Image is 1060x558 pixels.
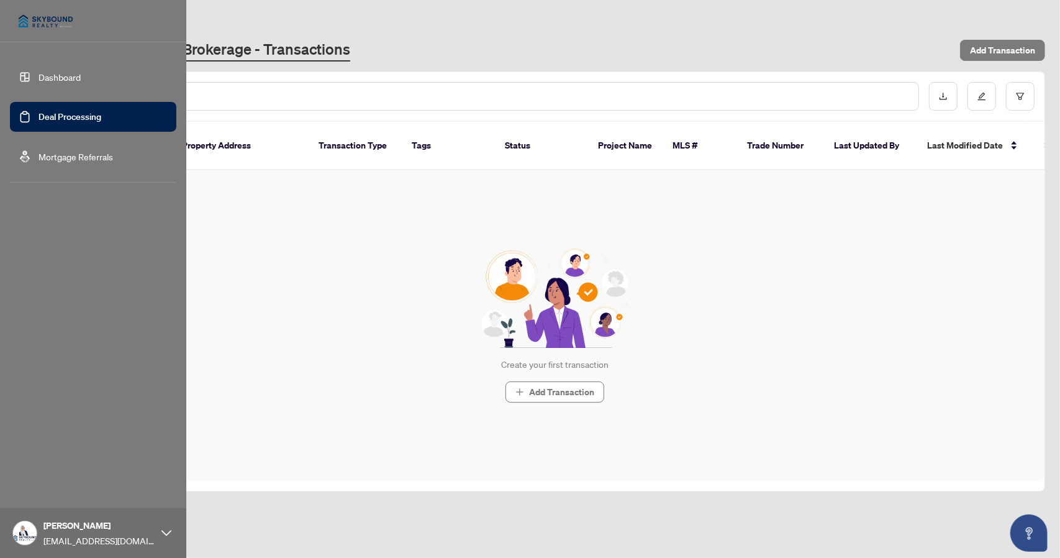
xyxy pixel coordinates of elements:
a: Deal Processing [39,111,101,122]
span: [EMAIL_ADDRESS][DOMAIN_NAME] [43,534,155,547]
a: Mortgage Referrals [39,151,113,162]
span: edit [977,92,986,101]
img: Profile Icon [13,521,37,545]
span: Last Modified Date [927,139,1003,152]
button: Add Transaction [505,382,604,403]
a: Skybound Realty, Brokerage - Transactions [65,39,350,62]
th: Status [495,122,588,170]
div: Create your first transaction [501,358,609,372]
button: edit [967,82,996,111]
th: Property Address [172,122,309,170]
button: filter [1006,82,1035,111]
img: logo [10,6,81,36]
th: Tags [402,122,495,170]
th: Transaction Type [309,122,402,170]
span: Add Transaction [970,40,1035,60]
th: Trade Number [737,122,824,170]
button: Add Transaction [960,40,1045,61]
a: Dashboard [39,71,81,83]
span: filter [1016,92,1025,101]
button: download [929,82,958,111]
span: download [939,92,948,101]
span: Add Transaction [529,382,594,402]
th: Last Updated By [824,122,917,170]
img: Null State Icon [475,249,635,348]
span: [PERSON_NAME] [43,519,155,533]
th: Project Name [588,122,663,170]
button: Open asap [1010,515,1048,552]
th: MLS # [663,122,737,170]
span: plus [515,388,524,396]
th: Last Modified Date [917,122,1029,170]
